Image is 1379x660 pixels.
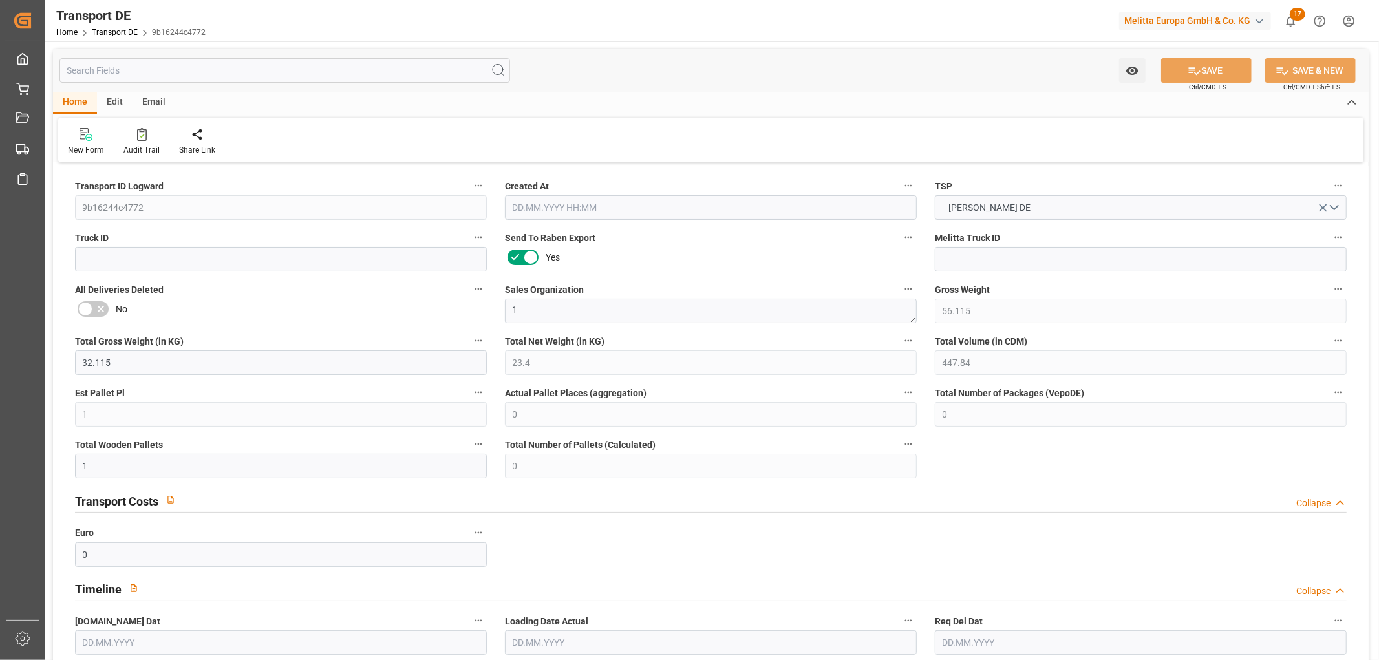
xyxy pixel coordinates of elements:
[97,92,133,114] div: Edit
[122,576,146,601] button: View description
[470,436,487,452] button: Total Wooden Pallets
[75,283,164,297] span: All Deliveries Deleted
[900,177,917,194] button: Created At
[75,630,487,655] input: DD.MM.YYYY
[75,526,94,540] span: Euro
[75,615,160,628] span: [DOMAIN_NAME] Dat
[68,144,104,156] div: New Form
[505,630,917,655] input: DD.MM.YYYY
[179,144,215,156] div: Share Link
[1330,612,1347,629] button: Req Del Dat
[470,332,487,349] button: Total Gross Weight (in KG)
[92,28,138,37] a: Transport DE
[505,387,647,400] span: Actual Pallet Places (aggregation)
[935,195,1347,220] button: open menu
[75,231,109,245] span: Truck ID
[470,384,487,401] button: Est Pallet Pl
[116,303,127,316] span: No
[505,180,549,193] span: Created At
[470,177,487,194] button: Transport ID Logward
[900,229,917,246] button: Send To Raben Export
[900,612,917,629] button: Loading Date Actual
[1296,496,1331,510] div: Collapse
[1189,82,1226,92] span: Ctrl/CMD + S
[935,180,952,193] span: TSP
[1330,177,1347,194] button: TSP
[935,335,1027,348] span: Total Volume (in CDM)
[1290,8,1305,21] span: 17
[943,201,1038,215] span: [PERSON_NAME] DE
[470,524,487,541] button: Euro
[1161,58,1252,83] button: SAVE
[505,299,917,323] textarea: 1
[1305,6,1334,36] button: Help Center
[935,231,1000,245] span: Melitta Truck ID
[935,615,983,628] span: Req Del Dat
[1265,58,1356,83] button: SAVE & NEW
[900,436,917,452] button: Total Number of Pallets (Calculated)
[1119,8,1276,33] button: Melitta Europa GmbH & Co. KG
[505,195,917,220] input: DD.MM.YYYY HH:MM
[470,229,487,246] button: Truck ID
[505,615,588,628] span: Loading Date Actual
[1119,58,1146,83] button: open menu
[900,332,917,349] button: Total Net Weight (in KG)
[546,251,560,264] span: Yes
[900,281,917,297] button: Sales Organization
[1330,384,1347,401] button: Total Number of Packages (VepoDE)
[75,580,122,598] h2: Timeline
[935,283,990,297] span: Gross Weight
[1330,281,1347,297] button: Gross Weight
[53,92,97,114] div: Home
[935,630,1347,655] input: DD.MM.YYYY
[75,387,125,400] span: Est Pallet Pl
[470,281,487,297] button: All Deliveries Deleted
[505,283,584,297] span: Sales Organization
[56,28,78,37] a: Home
[1330,332,1347,349] button: Total Volume (in CDM)
[75,438,163,452] span: Total Wooden Pallets
[1296,584,1331,598] div: Collapse
[123,144,160,156] div: Audit Trail
[1330,229,1347,246] button: Melitta Truck ID
[935,387,1084,400] span: Total Number of Packages (VepoDE)
[505,438,656,452] span: Total Number of Pallets (Calculated)
[75,493,158,510] h2: Transport Costs
[505,231,595,245] span: Send To Raben Export
[158,487,183,512] button: View description
[75,335,184,348] span: Total Gross Weight (in KG)
[1276,6,1305,36] button: show 17 new notifications
[470,612,487,629] button: [DOMAIN_NAME] Dat
[133,92,175,114] div: Email
[505,335,604,348] span: Total Net Weight (in KG)
[1119,12,1271,30] div: Melitta Europa GmbH & Co. KG
[1283,82,1340,92] span: Ctrl/CMD + Shift + S
[900,384,917,401] button: Actual Pallet Places (aggregation)
[59,58,510,83] input: Search Fields
[75,180,164,193] span: Transport ID Logward
[56,6,206,25] div: Transport DE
